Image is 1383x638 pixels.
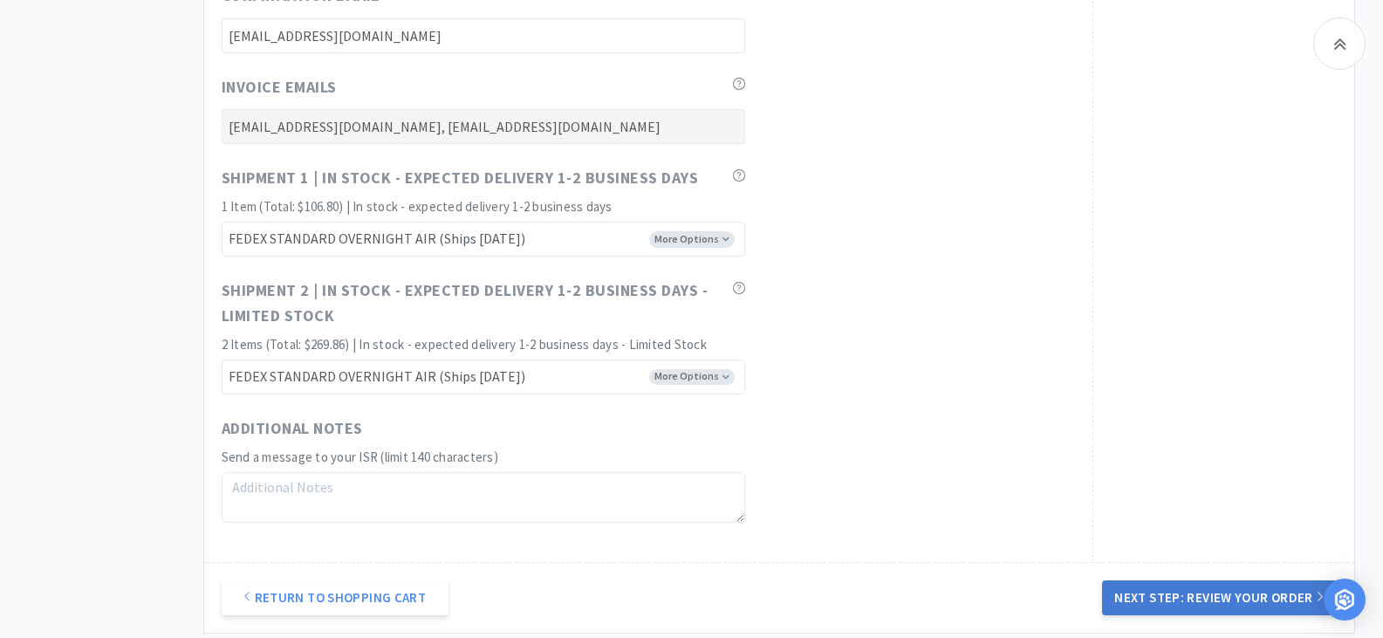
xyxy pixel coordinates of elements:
button: Next Step: Review Your Order [1102,580,1336,615]
span: Invoice Emails [222,75,337,100]
span: Shipment 2 | In stock - expected delivery 1-2 business days - Limited Stock [222,278,733,329]
span: 1 Item (Total: $106.80) | In stock - expected delivery 1-2 business days [222,198,613,215]
input: Confirmation Email [222,18,745,53]
span: Additional Notes [222,416,363,442]
div: Open Intercom Messenger [1324,579,1366,621]
span: Shipment 1 | In stock - expected delivery 1-2 business days [222,166,699,191]
input: Invoice Emails [222,109,745,144]
a: Return to Shopping Cart [222,580,448,615]
span: Send a message to your ISR (limit 140 characters) [222,449,498,465]
span: 2 Items (Total: $269.86) | In stock - expected delivery 1-2 business days - Limited Stock [222,336,707,353]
